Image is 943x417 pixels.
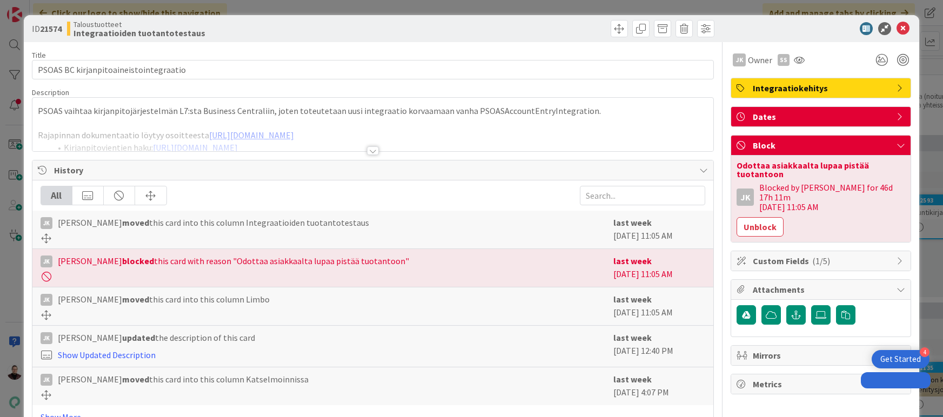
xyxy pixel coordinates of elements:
input: Search... [580,186,705,205]
div: [DATE] 11:05 AM [613,293,705,320]
input: type card name here... [32,60,714,79]
b: blocked [122,255,154,266]
div: All [41,186,72,205]
span: Attachments [753,283,891,296]
b: Integraatioiden tuotantotestaus [73,29,205,37]
b: last week [613,374,652,385]
button: Unblock [737,217,784,237]
div: Get Started [880,354,921,365]
span: [PERSON_NAME] the description of this card [58,331,255,344]
div: JK [41,294,52,306]
b: moved [122,374,149,385]
div: [DATE] 12:40 PM [613,331,705,361]
span: Dates [753,110,891,123]
div: Odottaa asiakkaalta lupaa pistää tuotantoon [737,161,905,178]
span: ( 1/5 ) [812,255,830,266]
b: 21574 [40,23,62,34]
b: last week [613,332,652,343]
b: moved [122,217,149,228]
span: [PERSON_NAME] this card with reason "Odottaa asiakkaalta lupaa pistää tuotantoon" [58,254,409,267]
b: last week [613,255,652,266]
div: [DATE] 11:05 AM [613,216,705,243]
b: moved [122,294,149,305]
p: PSOAS vaihtaa kirjanpitojärjestelmän L7:sta Business Centraliin, joten toteutetaan uusi integraat... [38,105,708,117]
div: JK [41,332,52,344]
span: ID [32,22,62,35]
b: last week [613,294,652,305]
div: Blocked by [PERSON_NAME] for 46d 17h 11m [DATE] 11:05 AM [759,183,905,212]
div: [DATE] 11:05 AM [613,254,705,281]
span: [PERSON_NAME] this card into this column Limbo [58,293,270,306]
span: Block [753,139,891,152]
div: JK [737,189,754,206]
span: Description [32,88,69,97]
div: JK [41,374,52,386]
span: Integraatiokehitys [753,82,891,95]
div: JK [41,217,52,229]
span: [PERSON_NAME] this card into this column Katselmoinnissa [58,373,309,386]
div: [DATE] 4:07 PM [613,373,705,400]
b: last week [613,217,652,228]
div: 4 [920,347,929,357]
div: JK [41,255,52,267]
b: updated [122,332,155,343]
span: Custom Fields [753,254,891,267]
span: Metrics [753,378,891,391]
div: JK [733,53,746,66]
div: SS [778,54,790,66]
span: Mirrors [753,349,891,362]
span: [PERSON_NAME] this card into this column Integraatioiden tuotantotestaus [58,216,369,229]
span: History [54,164,694,177]
label: Title [32,50,46,60]
span: Taloustuotteet [73,20,205,29]
div: Open Get Started checklist, remaining modules: 4 [872,350,929,368]
a: Show Updated Description [58,349,156,360]
span: Owner [748,53,772,66]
